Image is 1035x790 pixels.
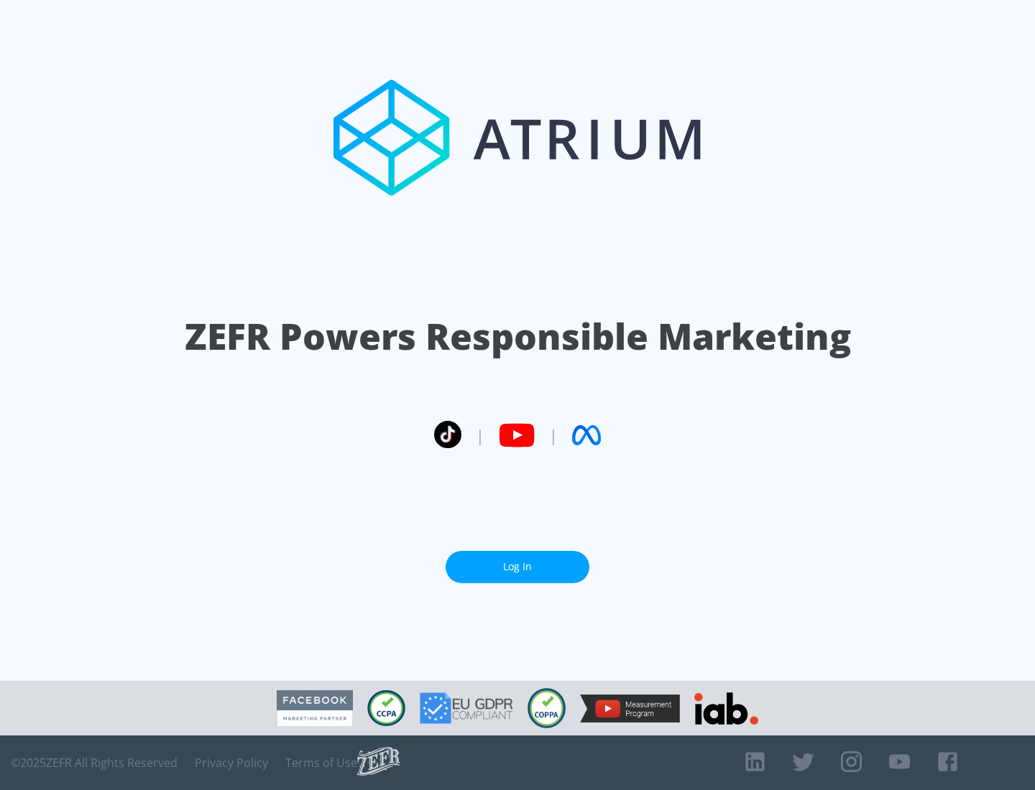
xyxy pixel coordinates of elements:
a: Terms of Use [285,756,357,770]
h1: ZEFR Powers Responsible Marketing [185,312,851,361]
span: | [476,424,484,446]
img: Facebook Marketing Partner [277,690,353,727]
span: © 2025 ZEFR All Rights Reserved [11,756,178,770]
span: | [549,424,558,446]
img: COPPA Compliant [528,688,566,728]
img: YouTube Measurement Program [580,694,680,722]
img: GDPR Compliant [420,692,513,724]
img: CCPA Compliant [367,690,405,726]
a: Privacy Policy [195,756,268,770]
a: Log In [446,551,589,583]
img: IAB [694,692,758,725]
